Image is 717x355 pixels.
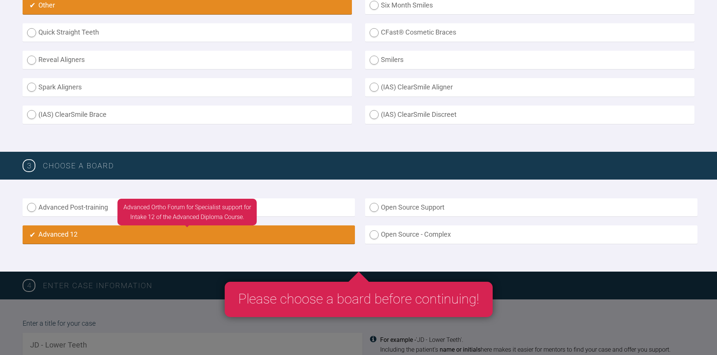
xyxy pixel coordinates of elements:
[365,225,697,244] label: Open Source - Complex
[365,23,694,42] label: CFast® Cosmetic Braces
[365,78,694,97] label: (IAS) ClearSmile Aligner
[23,198,355,217] label: Advanced Post-training
[23,78,352,97] label: Spark Aligners
[23,225,355,244] label: Advanced 12
[365,51,694,69] label: Smilers
[23,106,352,124] label: (IAS) ClearSmile Brace
[225,282,493,317] div: Please choose a board before continuing!
[23,159,35,172] span: 3
[23,51,352,69] label: Reveal Aligners
[365,198,697,217] label: Open Source Support
[365,106,694,124] label: (IAS) ClearSmile Discreet
[23,23,352,42] label: Quick Straight Teeth
[117,199,257,225] div: Advanced Ortho Forum for Specialist support for Intake 12 of the Advanced Diploma Course.
[43,160,694,172] h3: Choose a board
